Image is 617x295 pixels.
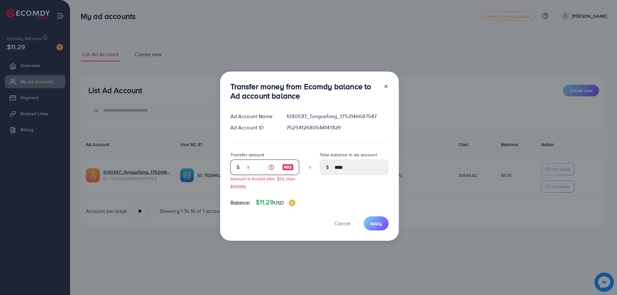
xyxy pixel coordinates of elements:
img: image [282,163,294,171]
div: Ad Account ID [225,124,282,131]
span: Apply [370,220,382,227]
div: Ad Account Name [225,113,282,120]
span: USD [274,199,284,206]
span: Balance: [230,199,251,206]
img: image [289,200,295,206]
h3: Transfer money from Ecomdy balance to Ad account balance [230,82,378,100]
small: Amount is invalid (min: $10, max: $10000) [230,176,296,189]
h4: $11.29 [256,198,295,206]
button: Cancel [326,216,359,230]
span: Cancel [335,220,351,227]
label: Total balance in ad account [320,152,377,158]
div: 7525412680544141329 [281,124,393,131]
div: 1030537_TongueTang_1752146687547 [281,113,393,120]
button: Apply [364,216,389,230]
label: Transfer amount [230,152,264,158]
